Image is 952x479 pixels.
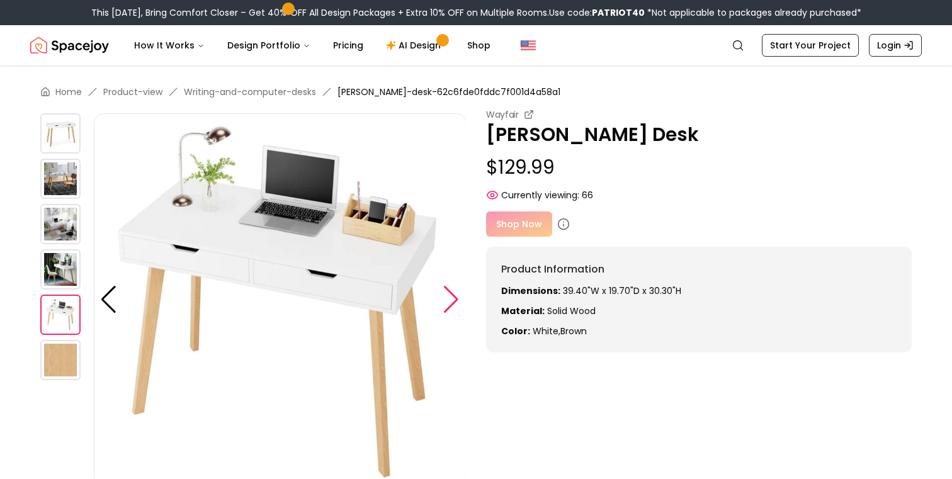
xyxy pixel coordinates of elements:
[501,285,897,297] p: 39.40"W x 19.70"D x 30.30"H
[547,305,596,317] span: Solid Wood
[91,6,861,19] div: This [DATE], Bring Comfort Closer – Get 40% OFF All Design Packages + Extra 10% OFF on Multiple R...
[30,25,922,65] nav: Global
[521,38,536,53] img: United States
[501,305,545,317] strong: Material:
[486,108,519,121] small: Wayfair
[124,33,215,58] button: How It Works
[40,204,81,244] img: https://storage.googleapis.com/spacejoy-main/assets/62c6fde0fddc7f001d4a58a1/product_2_70lfd9fb7bm
[486,156,912,179] p: $129.99
[217,33,320,58] button: Design Portfolio
[40,340,81,380] img: https://storage.googleapis.com/spacejoy-main/assets/62c6fde0fddc7f001d4a58a1/product_0_laph66714g3
[323,33,373,58] a: Pricing
[501,325,530,337] strong: Color:
[55,86,82,98] a: Home
[184,86,316,98] a: Writing-and-computer-desks
[582,189,593,201] span: 66
[30,33,109,58] img: Spacejoy Logo
[124,33,501,58] nav: Main
[533,325,560,337] span: white ,
[40,86,912,98] nav: breadcrumb
[560,325,587,337] span: brown
[40,295,81,335] img: https://storage.googleapis.com/spacejoy-main/assets/62c6fde0fddc7f001d4a58a1/product_4_1i8cpip3kifc
[337,86,560,98] span: [PERSON_NAME]-desk-62c6fde0fddc7f001d4a58a1
[103,86,162,98] a: Product-view
[762,34,859,57] a: Start Your Project
[549,6,645,19] span: Use code:
[40,113,81,154] img: https://storage.googleapis.com/spacejoy-main/assets/62c6fde0fddc7f001d4a58a1/product_0_j38l5a8eaog
[40,159,81,199] img: https://storage.googleapis.com/spacejoy-main/assets/62c6fde0fddc7f001d4a58a1/product_1_08f6abhfobmge
[486,123,912,146] p: [PERSON_NAME] Desk
[30,33,109,58] a: Spacejoy
[376,33,455,58] a: AI Design
[40,249,81,290] img: https://storage.googleapis.com/spacejoy-main/assets/62c6fde0fddc7f001d4a58a1/product_3_o8djd6m1f08j
[501,285,560,297] strong: Dimensions:
[592,6,645,19] b: PATRIOT40
[501,189,579,201] span: Currently viewing:
[869,34,922,57] a: Login
[501,262,897,277] h6: Product Information
[457,33,501,58] a: Shop
[645,6,861,19] span: *Not applicable to packages already purchased*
